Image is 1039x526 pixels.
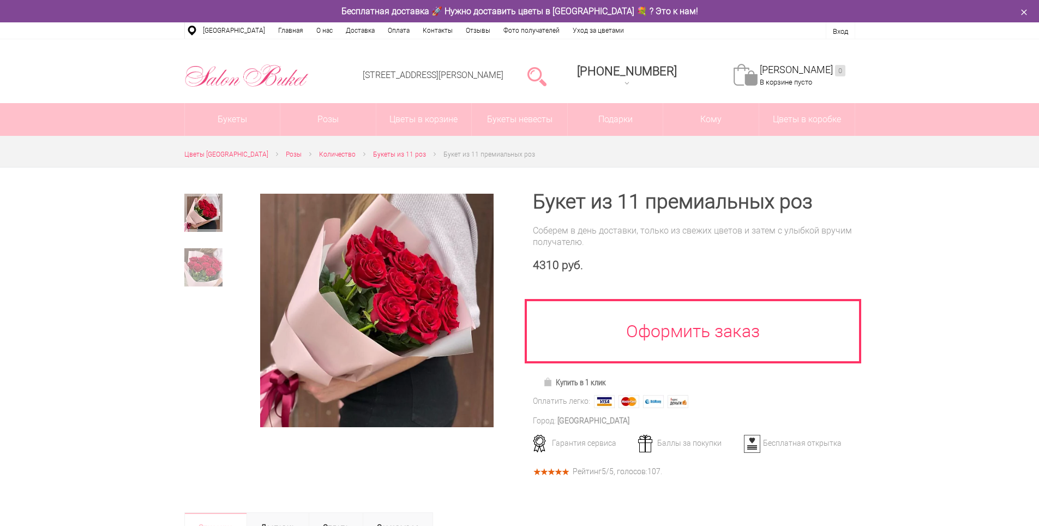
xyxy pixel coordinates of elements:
[443,151,535,158] span: Букет из 11 премиальных роз
[833,27,848,35] a: Вход
[373,149,426,160] a: Букеты из 11 роз
[647,467,660,476] span: 107
[184,149,268,160] a: Цветы [GEOGRAPHIC_DATA]
[339,22,381,39] a: Доставка
[529,438,636,448] div: Гарантия сервиса
[184,62,309,90] img: Цветы Нижний Новгород
[319,151,356,158] span: Количество
[472,103,567,136] a: Букеты невесты
[566,22,630,39] a: Уход за цветами
[577,64,677,78] span: [PHONE_NUMBER]
[543,378,556,386] img: Купить в 1 клик
[643,395,664,408] img: Webmoney
[594,395,615,408] img: Visa
[248,194,507,427] a: Увеличить
[286,151,302,158] span: Розы
[525,299,862,363] a: Оформить заказ
[381,22,416,39] a: Оплата
[280,103,376,136] a: Розы
[668,395,688,408] img: Яндекс Деньги
[260,194,493,427] img: Букет из 11 премиальных роз
[272,22,310,39] a: Главная
[618,395,639,408] img: MasterCard
[373,151,426,158] span: Букеты из 11 роз
[533,225,855,248] div: Соберем в день доставки, только из свежих цветов и затем с улыбкой вручим получателю.
[835,65,845,76] ins: 0
[319,149,356,160] a: Количество
[310,22,339,39] a: О нас
[740,438,848,448] div: Бесплатная открытка
[759,103,855,136] a: Цветы в коробке
[533,415,556,427] div: Город:
[602,467,606,476] span: 5
[557,415,629,427] div: [GEOGRAPHIC_DATA]
[634,438,742,448] div: Баллы за покупки
[176,5,863,17] div: Бесплатная доставка 🚀 Нужно доставить цветы в [GEOGRAPHIC_DATA] 💐 ? Это к нам!
[533,192,855,212] h1: Букет из 11 премиальных роз
[286,149,302,160] a: Розы
[538,375,611,390] a: Купить в 1 клик
[760,78,812,86] span: В корзине пусто
[570,61,683,92] a: [PHONE_NUMBER]
[363,70,503,80] a: [STREET_ADDRESS][PERSON_NAME]
[533,259,855,272] div: 4310 руб.
[568,103,663,136] a: Подарки
[760,64,845,76] a: [PERSON_NAME]
[376,103,472,136] a: Цветы в корзине
[663,103,759,136] span: Кому
[459,22,497,39] a: Отзывы
[196,22,272,39] a: [GEOGRAPHIC_DATA]
[573,469,662,475] div: Рейтинг /5, голосов: .
[497,22,566,39] a: Фото получателей
[184,151,268,158] span: Цветы [GEOGRAPHIC_DATA]
[185,103,280,136] a: Букеты
[416,22,459,39] a: Контакты
[533,396,590,407] div: Оплатить легко:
